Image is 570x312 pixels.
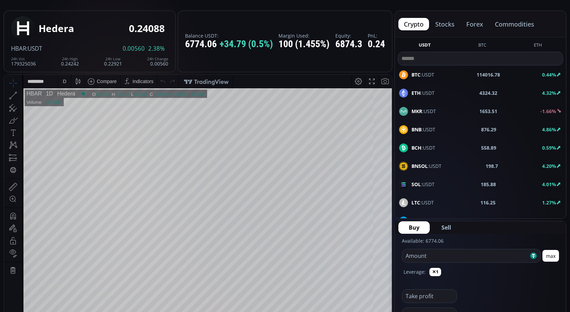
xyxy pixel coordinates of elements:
b: BTC [411,71,420,78]
label: Margin Used: [278,33,329,38]
div: 1y [35,277,40,283]
div: Hedera [39,23,74,34]
b: LTC [411,199,420,206]
div: 179325036 [11,57,36,66]
b: 558.89 [481,144,496,151]
button: Buy [398,221,430,234]
b: 4.20% [542,163,556,169]
b: 9.15% [542,218,556,224]
b: 114016.78 [477,71,500,78]
button: ✕1 [429,268,441,276]
b: 4.01% [542,181,556,188]
span: :USDT [411,126,435,133]
b: 1653.51 [479,108,497,115]
div: log [363,277,370,283]
b: 26.13 [483,217,496,224]
div: 18.521M [40,25,58,30]
div: 0.24088 [129,23,165,34]
div: 24h High [61,57,79,61]
div: Toggle Log Scale [361,273,372,286]
div: O [88,17,92,22]
span: :USDT [411,162,441,170]
button: ETH [531,42,545,50]
div: Toggle Percentage [351,273,361,286]
b: 4.86% [542,126,556,133]
span: Buy [409,223,419,232]
div: 5d [68,277,73,283]
div: D [59,4,62,9]
div: 0.24 [368,39,385,50]
div: Toggle Auto Scale [372,273,386,286]
button: crypto [398,18,429,30]
div: 0.00560 [147,57,168,66]
button: stocks [430,18,460,30]
label: Leverage: [404,268,426,275]
div: Hedera [49,16,71,22]
span: :USDT [411,217,437,224]
div: Hide Drawings Toolbar [16,257,19,266]
div: C [145,17,149,22]
button: forex [461,18,489,30]
b: 198.7 [486,162,498,170]
b: ETH [411,90,421,96]
b: LINK [411,218,423,224]
div:  [6,92,12,99]
div: 0.24242 [61,57,79,66]
b: 1.27% [542,199,556,206]
span: :USDT [411,108,436,115]
span: :USDT [26,44,42,52]
div: 0.2410 [111,17,125,22]
div: Go to [92,273,103,286]
button: 21:32:01 (UTC) [307,273,345,286]
button: Sell [431,221,461,234]
div: H [108,17,111,22]
span: :USDT [411,181,435,188]
b: -1.66% [540,108,556,114]
b: 0.44% [542,71,556,78]
b: 185.88 [481,181,496,188]
label: Balance USDT: [185,33,273,38]
span: :USDT [411,89,435,97]
div: L [127,17,130,22]
label: Equity: [335,33,362,38]
button: BTC [476,42,489,50]
div: +0.0093 (+4.02%) [165,17,201,22]
div: 1D [38,16,49,22]
div: 24h Change [147,57,168,61]
b: BCH [411,144,421,151]
div: 0.2316 [92,17,106,22]
div: HBAR [22,16,38,22]
span: :USDT [411,71,434,78]
div: 5y [25,277,30,283]
div: 24h Vol. [11,57,36,61]
b: MKR [411,108,422,114]
span: :USDT [411,144,435,151]
b: 116.25 [480,199,496,206]
span: 2.38% [148,46,165,52]
b: 876.29 [481,126,496,133]
div: 100 (1.455%) [278,39,329,50]
b: SOL [411,181,421,188]
b: 4324.32 [479,89,497,97]
b: BNB [411,126,421,133]
b: BNSOL [411,163,428,169]
span: +34.79 (0.5%) [220,39,273,50]
div: 0.22921 [104,57,122,66]
label: Available: 6774.06 [402,238,444,244]
div: auto [375,277,384,283]
div: 3m [45,277,51,283]
div: Compare [93,4,113,9]
span: HBAR [11,44,26,52]
label: PnL: [368,33,385,38]
div: 1d [78,277,83,283]
span: 21:32:01 (UTC) [309,277,342,283]
span: 0.00560 [123,46,145,52]
b: 4.32% [542,90,556,96]
div: 1m [56,277,63,283]
span: Sell [441,223,451,232]
div: 6874.3 [335,39,362,50]
div: Market open [76,16,82,22]
span: :USDT [411,199,434,206]
button: commodities [489,18,540,30]
div: 24h Low [104,57,122,61]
